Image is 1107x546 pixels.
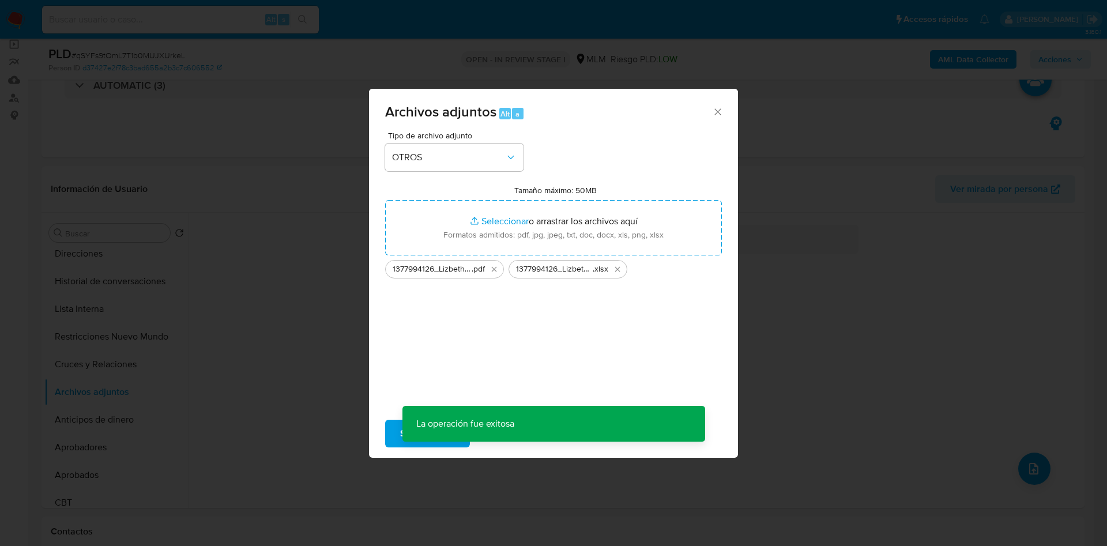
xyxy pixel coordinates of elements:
[500,108,510,119] span: Alt
[385,420,470,447] button: Subir archivo
[388,131,526,140] span: Tipo de archivo adjunto
[593,263,608,275] span: .xlsx
[472,263,485,275] span: .pdf
[392,152,505,163] span: OTROS
[611,262,624,276] button: Eliminar 1377994126_Lizbeth Garcia Espinosa_AGO2025.xlsx
[516,263,593,275] span: 1377994126_Lizbeth [PERSON_NAME] Espinosa_AGO2025
[385,101,496,122] span: Archivos adjuntos
[490,421,527,446] span: Cancelar
[487,262,501,276] button: Eliminar 1377994126_Lizbeth Garcia Espinosa_AGO25.pdf
[514,185,597,195] label: Tamaño máximo: 50MB
[385,255,722,278] ul: Archivos seleccionados
[515,108,519,119] span: a
[402,406,528,442] p: La operación fue exitosa
[712,106,722,116] button: Cerrar
[393,263,472,275] span: 1377994126_Lizbeth [PERSON_NAME] Espinosa_AGO25
[385,144,524,171] button: OTROS
[400,421,455,446] span: Subir archivo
